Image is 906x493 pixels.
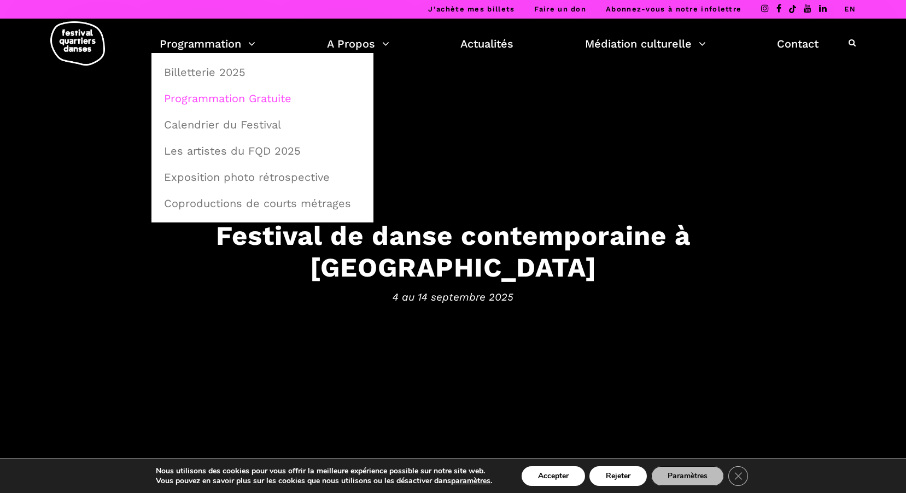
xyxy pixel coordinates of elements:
[534,5,586,13] a: Faire un don
[844,5,856,13] a: EN
[651,466,724,486] button: Paramètres
[157,112,367,137] a: Calendrier du Festival
[157,165,367,190] a: Exposition photo rétrospective
[460,34,513,53] a: Actualités
[589,466,647,486] button: Rejeter
[114,289,792,306] span: 4 au 14 septembre 2025
[157,191,367,216] a: Coproductions de courts métrages
[327,34,389,53] a: A Propos
[156,466,492,476] p: Nous utilisons des cookies pour vous offrir la meilleure expérience possible sur notre site web.
[157,60,367,85] a: Billetterie 2025
[585,34,706,53] a: Médiation culturelle
[114,219,792,284] h3: Festival de danse contemporaine à [GEOGRAPHIC_DATA]
[50,21,105,66] img: logo-fqd-med
[156,476,492,486] p: Vous pouvez en savoir plus sur les cookies que nous utilisons ou les désactiver dans .
[157,138,367,163] a: Les artistes du FQD 2025
[428,5,515,13] a: J’achète mes billets
[777,34,819,53] a: Contact
[522,466,585,486] button: Accepter
[160,34,255,53] a: Programmation
[451,476,490,486] button: paramètres
[157,86,367,111] a: Programmation Gratuite
[606,5,741,13] a: Abonnez-vous à notre infolettre
[728,466,748,486] button: Close GDPR Cookie Banner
